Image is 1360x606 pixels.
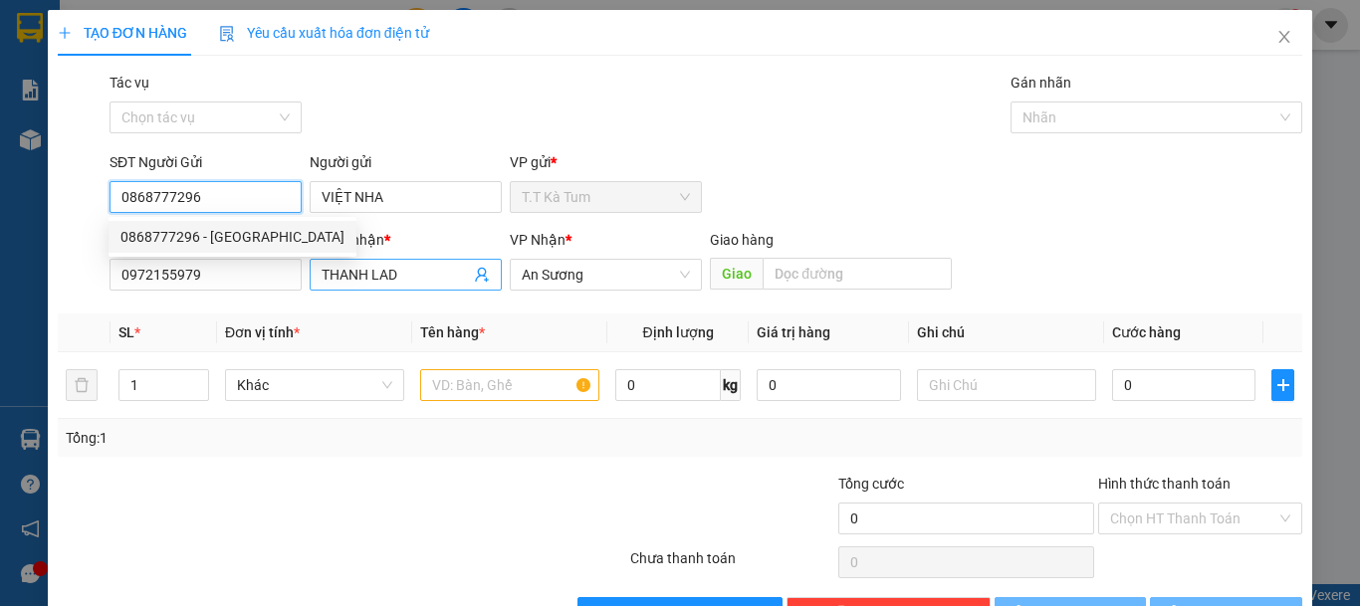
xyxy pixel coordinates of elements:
[17,41,176,65] div: giang
[1112,324,1181,340] span: Cước hàng
[190,17,350,41] div: An Sương
[628,547,836,582] div: Chưa thanh toán
[510,232,566,248] span: VP Nhận
[1011,75,1071,91] label: Gán nhãn
[237,370,392,400] span: Khác
[474,267,490,283] span: user-add
[1271,369,1294,401] button: plus
[310,229,502,251] div: Người nhận
[522,260,690,290] span: An Sương
[66,427,527,449] div: Tổng: 1
[420,369,599,401] input: VD: Bàn, Ghế
[120,226,344,248] div: 0868777296 - [GEOGRAPHIC_DATA]
[838,476,904,492] span: Tổng cước
[1276,29,1292,45] span: close
[190,41,350,65] div: DŨNG
[118,324,134,340] span: SL
[522,182,690,212] span: T.T Kà Tum
[15,104,179,128] div: 30.000
[917,369,1096,401] input: Ghi Chú
[510,151,702,173] div: VP gửi
[642,324,713,340] span: Định lượng
[110,151,302,173] div: SĐT Người Gửi
[225,324,300,340] span: Đơn vị tính
[219,26,235,42] img: icon
[721,369,741,401] span: kg
[219,25,429,41] span: Yêu cầu xuất hóa đơn điện tử
[17,140,350,165] div: Tên hàng: 1 bao thư ( : 1 )
[109,221,356,253] div: 0868777296 - VIỆT NHA
[420,324,485,340] span: Tên hàng
[757,369,900,401] input: 0
[15,106,46,127] span: CR :
[190,19,238,40] span: Nhận:
[17,65,176,93] div: 0865288452
[66,369,98,401] button: delete
[1256,10,1312,66] button: Close
[909,313,1104,352] th: Ghi chú
[17,17,176,41] div: T.T Kà Tum
[58,25,187,41] span: TẠO ĐƠN HÀNG
[17,19,48,40] span: Gửi:
[763,258,952,290] input: Dọc đường
[710,232,774,248] span: Giao hàng
[710,258,763,290] span: Giao
[110,75,149,91] label: Tác vụ
[231,138,258,166] span: SL
[1098,476,1231,492] label: Hình thức thanh toán
[58,26,72,40] span: plus
[190,65,350,93] div: 0968785639
[310,151,502,173] div: Người gửi
[757,324,830,340] span: Giá trị hàng
[1272,377,1293,393] span: plus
